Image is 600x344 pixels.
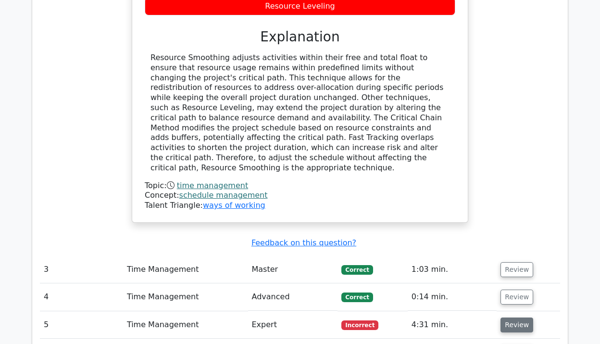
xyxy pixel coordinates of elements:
[500,290,533,305] button: Review
[248,311,338,339] td: Expert
[177,181,248,190] a: time management
[341,293,373,302] span: Correct
[40,311,123,339] td: 5
[40,256,123,283] td: 3
[145,181,455,211] div: Talent Triangle:
[500,262,533,277] button: Review
[251,238,356,247] a: Feedback on this question?
[408,311,497,339] td: 4:31 min.
[145,181,455,191] div: Topic:
[341,320,378,330] span: Incorrect
[179,191,268,200] a: schedule management
[203,201,265,210] a: ways of working
[150,53,450,173] div: Resource Smoothing adjusts activities within their free and total float to ensure that resource u...
[408,256,497,283] td: 1:03 min.
[248,283,338,311] td: Advanced
[123,283,248,311] td: Time Management
[248,256,338,283] td: Master
[40,283,123,311] td: 4
[123,311,248,339] td: Time Management
[123,256,248,283] td: Time Management
[145,191,455,201] div: Concept:
[408,283,497,311] td: 0:14 min.
[341,265,373,275] span: Correct
[150,29,450,45] h3: Explanation
[500,318,533,332] button: Review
